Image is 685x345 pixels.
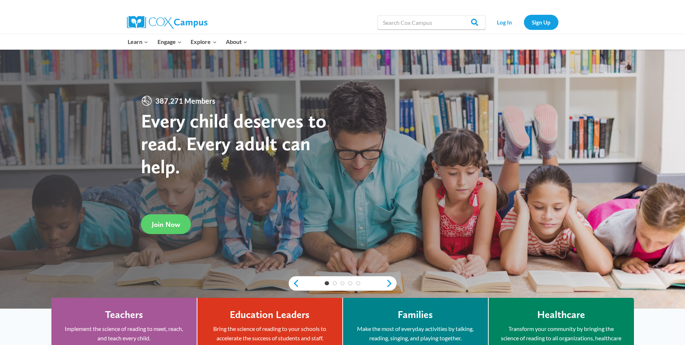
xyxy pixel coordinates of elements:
[141,214,191,234] a: Join Now
[152,95,218,107] span: 387,271 Members
[128,37,148,46] span: Learn
[191,37,216,46] span: Explore
[489,15,520,30] a: Log In
[341,281,345,286] a: 3
[489,15,558,30] nav: Secondary Navigation
[333,281,337,286] a: 2
[289,276,397,291] div: content slider buttons
[354,324,477,342] p: Make the most of everyday activities by talking, reading, singing, and playing together.
[62,324,186,342] p: Implement the science of reading to meet, reach, and teach every child.
[157,37,182,46] span: Engage
[386,279,397,288] a: next
[348,281,352,286] a: 4
[398,309,433,321] h4: Families
[325,281,329,286] a: 1
[537,309,585,321] h4: Healthcare
[208,324,332,342] p: Bring the science of reading to your schools to accelerate the success of students and staff.
[152,220,180,229] span: Join Now
[127,16,207,29] img: Cox Campus
[230,309,310,321] h4: Education Leaders
[226,37,247,46] span: About
[123,34,252,49] nav: Primary Navigation
[356,281,360,286] a: 5
[141,109,326,178] strong: Every child deserves to read. Every adult can help.
[378,15,485,30] input: Search Cox Campus
[524,15,558,30] a: Sign Up
[289,279,300,288] a: previous
[105,309,143,321] h4: Teachers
